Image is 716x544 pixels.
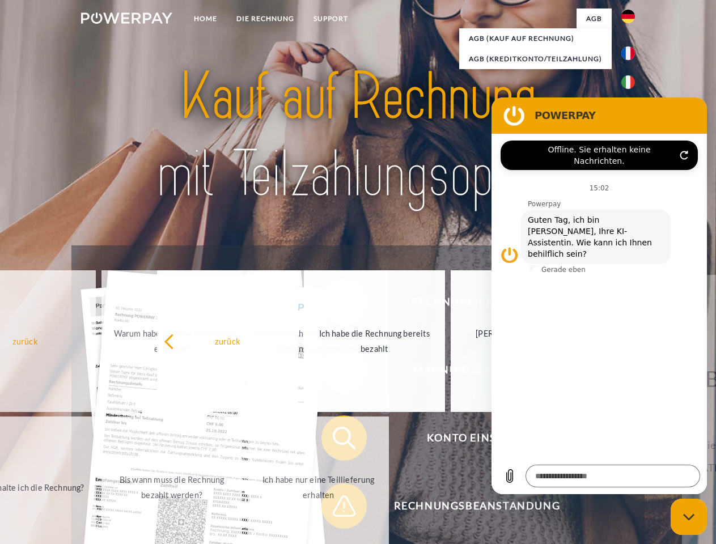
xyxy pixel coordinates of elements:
a: agb [577,8,612,29]
a: DIE RECHNUNG [227,8,304,29]
iframe: Schaltfläche zum Öffnen des Messaging-Fensters; Konversation läuft [671,499,707,535]
div: Warum habe ich eine Rechnung erhalten? [108,326,236,356]
img: logo-powerpay-white.svg [81,12,172,24]
button: Konto einsehen [321,415,616,461]
div: Bis wann muss die Rechnung bezahlt werden? [108,472,236,503]
button: Rechnungsbeanstandung [321,483,616,529]
img: de [621,10,635,23]
img: fr [621,46,635,60]
span: Konto einsehen [338,415,616,461]
a: AGB (Kauf auf Rechnung) [459,28,612,49]
div: Ich habe nur eine Teillieferung erhalten [255,472,382,503]
img: it [621,75,635,89]
a: Home [184,8,227,29]
div: [PERSON_NAME] wurde retourniert [457,326,585,356]
iframe: Messaging-Fenster [492,97,707,494]
a: SUPPORT [304,8,358,29]
a: AGB (Kreditkonto/Teilzahlung) [459,49,612,69]
img: title-powerpay_de.svg [108,54,608,217]
div: zurück [164,333,291,348]
div: Ich habe die Rechnung bereits bezahlt [311,326,438,356]
span: Rechnungsbeanstandung [338,483,616,529]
